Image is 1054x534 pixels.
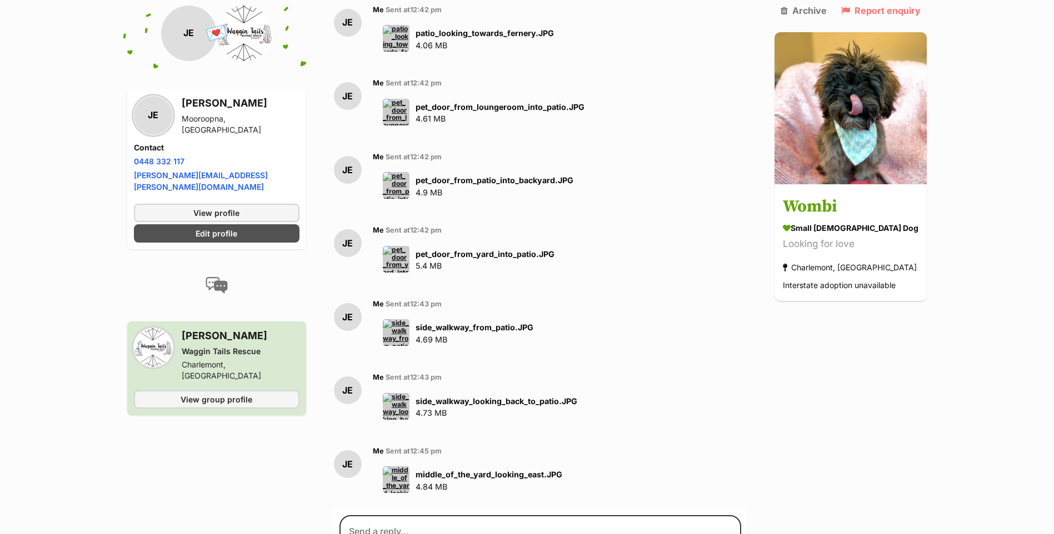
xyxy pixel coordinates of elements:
[182,359,299,381] div: Charlemont, [GEOGRAPHIC_DATA]
[410,373,442,381] span: 12:43 pm
[182,95,299,111] h3: [PERSON_NAME]
[416,482,447,491] span: 4.84 MB
[416,41,447,50] span: 4.06 MB
[841,6,921,16] a: Report enquiry
[386,226,442,234] span: Sent at
[373,226,384,234] span: Me
[386,79,442,87] span: Sent at
[416,249,555,259] strong: pet_door_from_yard_into_patio.JPG
[410,447,442,455] span: 12:45 pm
[783,260,917,275] div: Charlemont, [GEOGRAPHIC_DATA]
[334,9,362,37] div: JE
[161,6,217,61] div: JE
[416,335,447,344] span: 4.69 MB
[783,237,918,252] div: Looking for love
[134,328,173,367] img: Waggin Tails Rescue profile pic
[410,300,442,308] span: 12:43 pm
[334,376,362,404] div: JE
[373,6,384,14] span: Me
[373,153,384,161] span: Me
[416,261,442,270] span: 5.4 MB
[386,300,442,308] span: Sent at
[134,204,299,222] a: View profile
[781,6,827,16] a: Archive
[217,6,272,61] img: Waggin Tails Rescue profile pic
[206,277,228,294] img: conversation-icon-4a6f8262b818ee0b60e3300018af0b2d0b884aa5de6e9bcb8d3d4eeb1a70a7c4.svg
[134,157,184,166] a: 0448 332 117
[334,82,362,110] div: JE
[783,281,896,290] span: Interstate adoption unavailable
[386,153,442,161] span: Sent at
[386,447,442,455] span: Sent at
[134,224,299,243] a: Edit profile
[383,393,409,420] img: side_walkway_looking_back_to_patio.JPG
[410,79,442,87] span: 12:42 pm
[134,142,299,153] h4: Contact
[410,153,442,161] span: 12:42 pm
[410,226,442,234] span: 12:42 pm
[416,28,554,38] strong: patio_looking_towards_fernery.JPG
[204,22,229,46] span: 💌
[373,373,384,381] span: Me
[134,390,299,409] a: View group profile
[386,373,442,381] span: Sent at
[373,447,384,455] span: Me
[334,229,362,257] div: JE
[416,470,562,479] strong: middle_of_the_yard_looking_east.JPG
[410,6,442,14] span: 12:42 pm
[334,303,362,331] div: JE
[383,246,409,273] img: pet_door_from_yard_into_patio.JPG
[373,300,384,308] span: Me
[416,188,442,197] span: 4.9 MB
[134,96,173,135] div: JE
[383,466,409,493] img: middle_of_the_yard_looking_east.JPG
[775,32,927,184] img: Wombi
[334,450,362,478] div: JE
[383,319,409,346] img: side_walkway_from_patio.JPG
[383,25,409,52] img: patio_looking_towards_fernery.JPG
[416,102,585,112] strong: pet_door_from_loungeroom_into_patio.JPG
[416,175,573,185] strong: pet_door_from_patio_into_backyard.JPG
[196,228,237,239] span: Edit profile
[182,113,299,135] div: Mooroopna, [GEOGRAPHIC_DATA]
[416,323,533,332] strong: side_walkway_from_patio.JPG
[416,114,446,123] span: 4.61 MB
[181,394,252,405] span: View group profile
[386,6,442,14] span: Sent at
[134,170,268,192] a: [PERSON_NAME][EMAIL_ADDRESS][PERSON_NAME][DOMAIN_NAME]
[416,408,447,417] span: 4.73 MB
[783,223,918,234] div: small [DEMOGRAPHIC_DATA] Dog
[775,187,927,301] a: Wombi small [DEMOGRAPHIC_DATA] Dog Looking for love Charlemont, [GEOGRAPHIC_DATA] Interstate adop...
[783,195,918,220] h3: Wombi
[383,172,409,199] img: pet_door_from_patio_into_backyard.JPG
[373,79,384,87] span: Me
[383,99,409,125] img: pet_door_from_loungeroom_into_patio.JPG
[182,346,299,357] div: Waggin Tails Rescue
[193,207,239,219] span: View profile
[416,396,577,406] strong: side_walkway_looking_back_to_patio.JPG
[334,156,362,184] div: JE
[182,328,299,344] h3: [PERSON_NAME]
